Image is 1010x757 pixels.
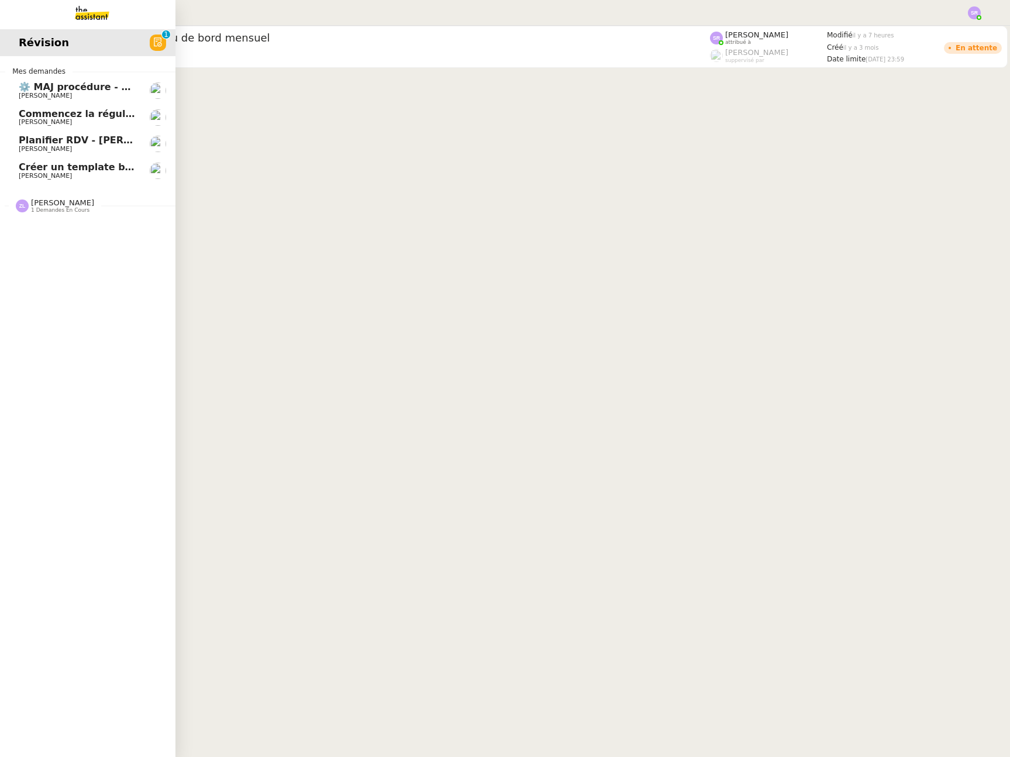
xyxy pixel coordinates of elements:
img: svg [16,199,29,212]
span: [PERSON_NAME] [725,48,788,57]
img: svg [710,32,723,44]
span: Modifié [827,31,853,39]
span: il y a 7 heures [853,32,894,39]
app-user-label: attribué à [710,30,827,46]
span: Planifier RDV - [PERSON_NAME] [19,135,186,146]
span: [PERSON_NAME] [725,30,788,39]
span: [PERSON_NAME] [19,145,72,153]
div: En attente [956,44,997,51]
span: Date limite [827,55,866,63]
app-user-detailed-label: client [60,47,710,63]
span: ⚙️ Créer un tableau de bord mensuel [60,33,710,43]
img: users%2FcRgg4TJXLQWrBH1iwK9wYfCha1e2%2Favatar%2Fc9d2fa25-7b78-4dd4-b0f3-ccfa08be62e5 [150,82,166,99]
span: attribué à [725,39,751,46]
span: Créer un template business review [19,161,203,173]
span: Révision [19,34,69,51]
span: 1 demandes en cours [31,207,89,214]
span: suppervisé par [725,57,764,64]
nz-badge-sup: 1 [162,30,170,39]
span: [PERSON_NAME] [19,172,72,180]
span: Commencez la régularisation des charges locatives annuelles [19,108,344,119]
img: svg [968,6,981,19]
app-user-label: suppervisé par [710,48,827,63]
p: 1 [164,30,168,41]
span: il y a 3 mois [843,44,879,51]
img: users%2FpftfpH3HWzRMeZpe6E7kXDgO5SJ3%2Favatar%2Fa3cc7090-f8ed-4df9-82e0-3c63ac65f9dd [150,136,166,152]
img: users%2FcRgg4TJXLQWrBH1iwK9wYfCha1e2%2Favatar%2Fc9d2fa25-7b78-4dd4-b0f3-ccfa08be62e5 [150,109,166,126]
span: [PERSON_NAME] [19,92,72,99]
span: ⚙️ MAJ procédure - Régularisation des charges locatives [19,81,316,92]
img: users%2FPPrFYTsEAUgQy5cK5MCpqKbOX8K2%2Favatar%2FCapture%20d%E2%80%99e%CC%81cran%202023-06-05%20a%... [710,49,723,62]
span: [DATE] 23:59 [866,56,904,63]
span: Créé [827,43,843,51]
img: users%2F1PNv5soDtMeKgnH5onPMHqwjzQn1%2Favatar%2Fd0f44614-3c2d-49b8-95e9-0356969fcfd1 [150,163,166,179]
span: [PERSON_NAME] [31,198,94,207]
span: Mes demandes [5,66,73,77]
span: [PERSON_NAME] [19,118,72,126]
